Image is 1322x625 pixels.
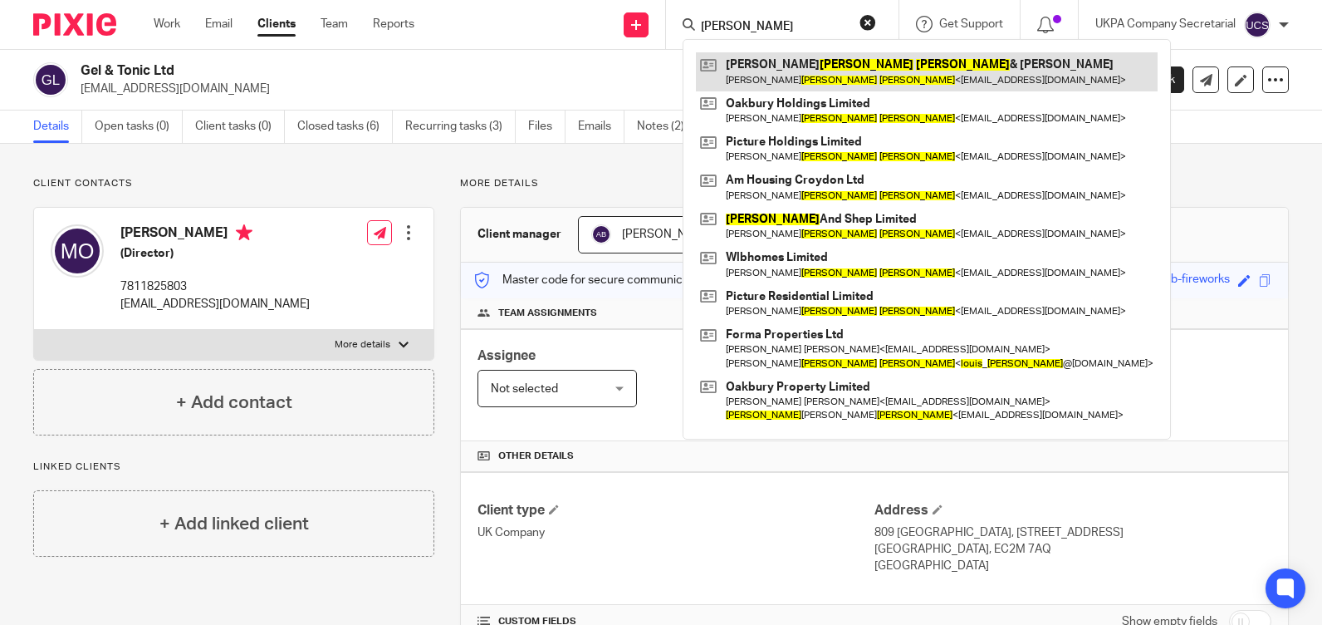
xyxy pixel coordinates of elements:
[491,383,558,395] span: Not selected
[699,20,849,35] input: Search
[1095,16,1236,32] p: UKPA Company Secretarial
[321,16,348,32] a: Team
[473,272,760,288] p: Master code for secure communications and files
[477,226,561,243] h3: Client manager
[373,16,414,32] a: Reports
[195,111,285,143] a: Client tasks (0)
[120,296,310,312] p: [EMAIL_ADDRESS][DOMAIN_NAME]
[637,111,698,143] a: Notes (2)
[498,450,574,463] span: Other details
[257,16,296,32] a: Clients
[51,224,104,278] img: svg%3E
[297,111,393,143] a: Closed tasks (6)
[335,338,390,352] p: More details
[874,524,1271,541] p: 809 [GEOGRAPHIC_DATA], [STREET_ADDRESS]
[874,502,1271,519] h4: Address
[120,245,310,262] h5: (Director)
[477,524,874,541] p: UK Company
[120,278,310,295] p: 7811825803
[33,62,68,97] img: svg%3E
[874,541,1271,558] p: [GEOGRAPHIC_DATA], EC2M 7AQ
[236,224,252,241] i: Primary
[874,558,1271,574] p: [GEOGRAPHIC_DATA]
[578,111,624,143] a: Emails
[622,229,713,240] span: [PERSON_NAME]
[120,224,310,245] h4: [PERSON_NAME]
[33,111,82,143] a: Details
[81,62,866,80] h2: Gel & Tonic Ltd
[859,14,876,31] button: Clear
[1244,12,1271,38] img: svg%3E
[33,13,116,36] img: Pixie
[477,349,536,362] span: Assignee
[81,81,1063,97] p: [EMAIL_ADDRESS][DOMAIN_NAME]
[460,177,1289,190] p: More details
[591,224,611,244] img: svg%3E
[498,307,597,320] span: Team assignments
[33,460,434,474] p: Linked clients
[405,111,516,143] a: Recurring tasks (3)
[159,511,309,537] h4: + Add linked client
[528,111,566,143] a: Files
[176,390,292,416] h4: + Add contact
[939,18,1003,30] span: Get Support
[33,177,434,190] p: Client contacts
[154,16,180,32] a: Work
[205,16,233,32] a: Email
[95,111,183,143] a: Open tasks (0)
[477,502,874,519] h4: Client type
